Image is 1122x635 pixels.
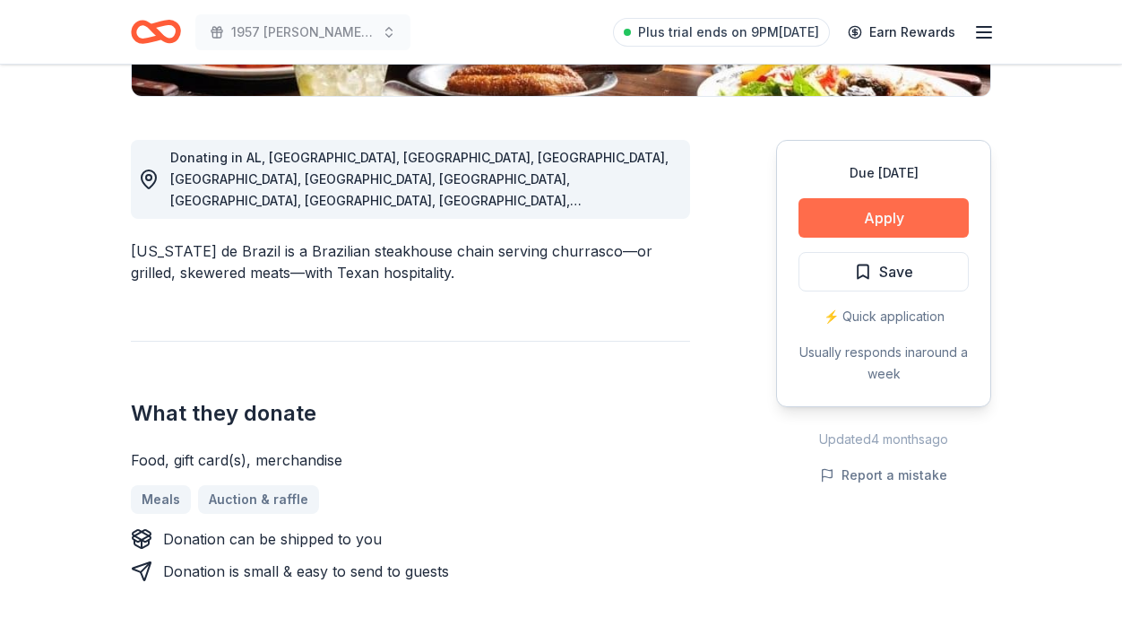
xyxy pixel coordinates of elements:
div: Updated 4 months ago [776,429,991,450]
div: Due [DATE] [798,162,969,184]
div: Donation is small & easy to send to guests [163,561,449,582]
span: 1957 [PERSON_NAME] Restoration [231,22,375,43]
span: Save [879,260,913,283]
span: Donating in AL, [GEOGRAPHIC_DATA], [GEOGRAPHIC_DATA], [GEOGRAPHIC_DATA], [GEOGRAPHIC_DATA], [GEOG... [170,150,669,316]
div: ⚡️ Quick application [798,306,969,327]
a: Meals [131,485,191,514]
a: Earn Rewards [837,16,966,48]
a: Plus trial ends on 9PM[DATE] [613,18,830,47]
span: Plus trial ends on 9PM[DATE] [638,22,819,43]
div: Donation can be shipped to you [163,528,382,550]
div: Usually responds in around a week [798,342,969,385]
button: Apply [798,198,969,238]
button: Report a mistake [820,465,947,486]
div: Food, gift card(s), merchandise [131,449,690,471]
h2: What they donate [131,399,690,428]
button: Save [798,252,969,291]
a: Auction & raffle [198,485,319,514]
button: 1957 [PERSON_NAME] Restoration [195,14,410,50]
div: [US_STATE] de Brazil is a Brazilian steakhouse chain serving churrasco—or grilled, skewered meats... [131,240,690,283]
a: Home [131,11,181,53]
